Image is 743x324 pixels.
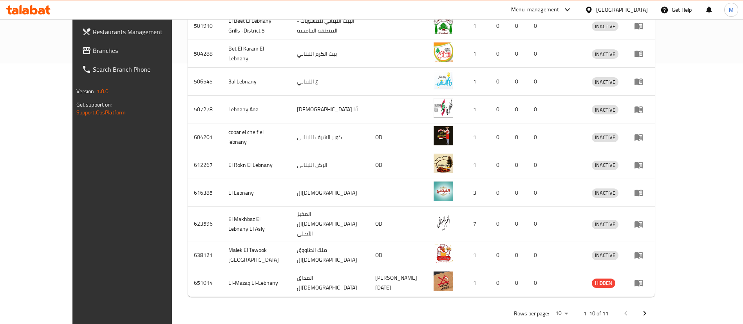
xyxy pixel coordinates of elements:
td: 0 [528,241,546,269]
td: 0 [509,207,528,241]
td: 1 [463,241,490,269]
td: 506545 [188,68,222,96]
div: Menu [634,250,649,260]
td: 0 [528,96,546,123]
td: 0 [528,12,546,40]
td: El-Mazaq El-Lebnany [222,269,291,297]
div: [GEOGRAPHIC_DATA] [596,5,648,14]
div: Menu [634,188,649,197]
td: OD [369,151,427,179]
img: Malek El Tawook El Lebnany [434,244,453,263]
div: INACTIVE [592,251,618,260]
td: 0 [528,179,546,207]
div: Menu [634,21,649,31]
td: 0 [490,207,509,241]
td: 0 [528,207,546,241]
td: 623596 [188,207,222,241]
td: Malek El Tawook [GEOGRAPHIC_DATA] [222,241,291,269]
td: cobar el cheif el lebnany [222,123,291,151]
td: بيت الكرم اللبناني [291,40,369,68]
td: ملك الطاووق ال[DEMOGRAPHIC_DATA] [291,241,369,269]
td: OD [369,207,427,241]
td: 1 [463,68,490,96]
td: 0 [490,241,509,269]
td: 0 [490,179,509,207]
td: 612267 [188,151,222,179]
span: INACTIVE [592,220,618,229]
span: INACTIVE [592,188,618,197]
span: Search Branch Phone [93,65,190,74]
a: Branches [76,41,197,60]
div: Menu [634,160,649,170]
div: Rows per page: [552,308,571,319]
td: El Rokn El Lebnany [222,151,291,179]
img: El Beet El Lebnany Grills -District 5 [434,14,453,34]
td: 0 [509,179,528,207]
td: المذاق ال[DEMOGRAPHIC_DATA] [291,269,369,297]
div: Menu-management [511,5,559,14]
div: INACTIVE [592,188,618,198]
td: 0 [490,12,509,40]
div: HIDDEN [592,279,615,288]
a: Search Branch Phone [76,60,197,79]
img: Bet El Karam El Lebnany [434,42,453,62]
td: 0 [509,269,528,297]
td: 1 [463,269,490,297]
a: Restaurants Management [76,22,197,41]
td: 616385 [188,179,222,207]
td: المخبز ال[DEMOGRAPHIC_DATA] الأصلى [291,207,369,241]
img: El Lebnany [434,181,453,201]
td: 507278 [188,96,222,123]
td: El Beet El Lebnany Grills -District 5 [222,12,291,40]
span: Get support on: [76,100,112,110]
td: El Lebnany [222,179,291,207]
td: ال[DEMOGRAPHIC_DATA] [291,179,369,207]
td: 0 [509,12,528,40]
td: 0 [490,123,509,151]
span: INACTIVE [592,133,618,142]
td: 1 [463,151,490,179]
td: 3al Lebnany [222,68,291,96]
td: 3 [463,179,490,207]
span: Restaurants Management [93,27,190,36]
img: 3al Lebnany [434,70,453,90]
p: Rows per page: [514,309,549,319]
td: Lebnany Ana [222,96,291,123]
td: البيت اللبناني للمشويات - المنطقة الخامسة [291,12,369,40]
div: Menu [634,49,649,58]
img: El Makhbaz El Lebnany El Asly [434,213,453,232]
span: INACTIVE [592,22,618,31]
td: 0 [490,68,509,96]
td: 0 [528,40,546,68]
td: 0 [509,151,528,179]
span: INACTIVE [592,78,618,87]
td: 0 [490,151,509,179]
span: Branches [93,46,190,55]
div: INACTIVE [592,49,618,59]
td: 1 [463,96,490,123]
td: 0 [490,96,509,123]
span: INACTIVE [592,161,618,170]
td: 0 [509,241,528,269]
td: 1 [463,40,490,68]
span: INACTIVE [592,50,618,59]
td: Bet El Karam El Lebnany [222,40,291,68]
td: OD [369,241,427,269]
div: INACTIVE [592,105,618,114]
td: 1 [463,123,490,151]
span: Version: [76,86,96,96]
td: 0 [528,123,546,151]
td: 1 [463,12,490,40]
span: 1.0.0 [97,86,109,96]
td: 604201 [188,123,222,151]
div: Menu [634,77,649,86]
td: [PERSON_NAME][DATE] [369,269,427,297]
td: 0 [509,96,528,123]
a: Support.OpsPlatform [76,107,126,118]
div: Menu [634,278,649,288]
td: ع اللبناني [291,68,369,96]
td: 0 [509,68,528,96]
